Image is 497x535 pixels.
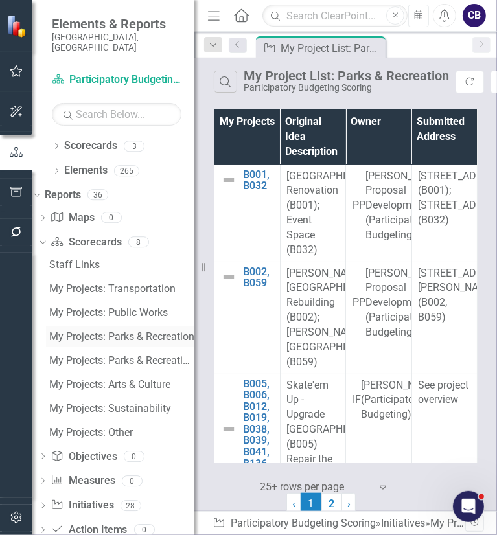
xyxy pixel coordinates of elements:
[64,139,117,154] a: Scorecards
[301,493,321,515] span: 1
[46,422,194,443] a: My Projects: Other
[46,350,194,371] a: My Projects: Parks & Recreation Spanish
[64,163,108,178] a: Elements
[114,165,139,176] div: 265
[231,517,376,529] a: Participatory Budgeting Scoring
[51,450,117,464] a: Objectives
[419,379,469,406] span: See project overview
[287,267,385,368] span: [PERSON_NAME][GEOGRAPHIC_DATA] Rebuilding (B002); [PERSON_NAME][GEOGRAPHIC_DATA] (B059)
[353,198,365,213] div: PP
[244,83,449,93] div: Participatory Budgeting Scoring
[347,497,351,510] span: ›
[287,170,385,256] span: [GEOGRAPHIC_DATA] Renovation (B001); Event Space (B032)
[214,165,281,262] td: Double-Click to Edit Right Click for Context Menu
[281,40,382,56] div: My Project List: Parks & Recreation
[49,331,194,343] div: My Projects: Parks & Recreation
[346,262,412,374] td: Double-Click to Edit
[122,475,143,486] div: 0
[243,169,273,192] a: B001, B032
[381,517,425,529] a: Initiatives
[51,498,113,513] a: Initiatives
[52,73,181,87] a: Participatory Budgeting Scoring
[292,497,295,510] span: ‹
[46,279,194,299] a: My Projects: Transportation
[361,378,439,423] div: [PERSON_NAME] (Participatory Budgeting)
[49,427,194,438] div: My Projects: Other
[453,491,484,522] iframe: Intercom live chat
[6,15,29,38] img: ClearPoint Strategy
[101,212,122,223] div: 0
[52,103,181,126] input: Search Below...
[46,398,194,419] a: My Projects: Sustainability
[353,295,365,310] div: PP
[124,141,144,152] div: 3
[46,255,194,275] a: Staff Links
[49,283,194,295] div: My Projects: Transportation
[128,236,149,247] div: 8
[49,259,194,271] div: Staff Links
[49,403,194,415] div: My Projects: Sustainability
[280,165,346,262] td: Double-Click to Edit
[243,266,273,289] a: B002, B059
[365,169,443,243] div: [PERSON_NAME] Proposal Development (Participatory Budgeting)
[411,165,478,262] td: Double-Click to Edit
[46,302,194,323] a: My Projects: Public Works
[365,266,443,340] div: [PERSON_NAME] Proposal Development (Participatory Budgeting)
[46,374,194,395] a: My Projects: Arts & Culture
[45,188,81,203] a: Reports
[221,172,237,188] img: Not Defined
[51,211,94,225] a: Maps
[463,4,486,27] button: CB
[221,422,237,437] img: Not Defined
[244,69,449,83] div: My Project List: Parks & Recreation
[321,493,342,515] a: 2
[221,269,237,285] img: Not Defined
[124,451,144,462] div: 0
[214,262,281,374] td: Double-Click to Edit Right Click for Context Menu
[280,262,346,374] td: Double-Click to Edit
[411,262,478,374] td: Double-Click to Edit
[262,5,408,27] input: Search ClearPoint...
[346,165,412,262] td: Double-Click to Edit
[121,500,141,511] div: 28
[46,326,194,347] a: My Projects: Parks & Recreation
[51,473,115,488] a: Measures
[213,516,465,531] div: » »
[51,235,121,250] a: Scorecards
[49,355,194,367] div: My Projects: Parks & Recreation Spanish
[49,307,194,319] div: My Projects: Public Works
[353,393,361,407] div: IF
[87,190,108,201] div: 36
[243,378,273,481] a: B005, B006, B012, B019, B038, B039, B041, B136, B122
[52,32,181,53] small: [GEOGRAPHIC_DATA], [GEOGRAPHIC_DATA]
[49,379,194,391] div: My Projects: Arts & Culture
[52,16,181,32] span: Elements & Reports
